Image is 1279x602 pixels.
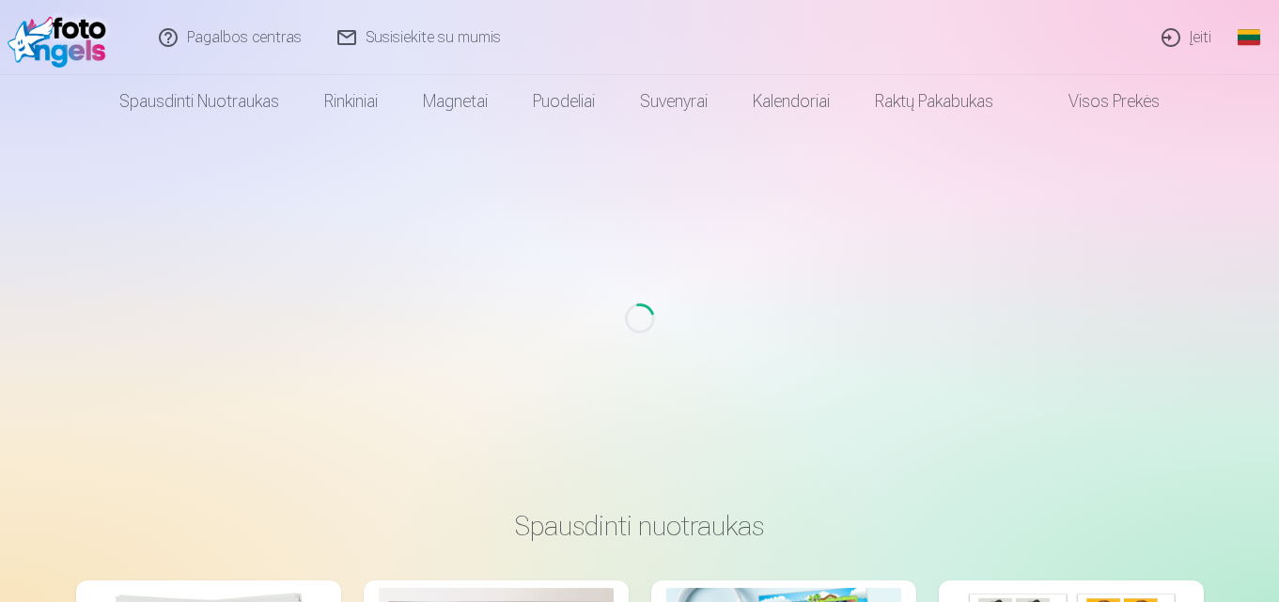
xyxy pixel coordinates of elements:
[617,75,730,128] a: Suvenyrai
[91,509,1189,543] h3: Spausdinti nuotraukas
[510,75,617,128] a: Puodeliai
[8,8,116,68] img: /fa2
[302,75,400,128] a: Rinkiniai
[1016,75,1182,128] a: Visos prekės
[97,75,302,128] a: Spausdinti nuotraukas
[400,75,510,128] a: Magnetai
[730,75,852,128] a: Kalendoriai
[852,75,1016,128] a: Raktų pakabukas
